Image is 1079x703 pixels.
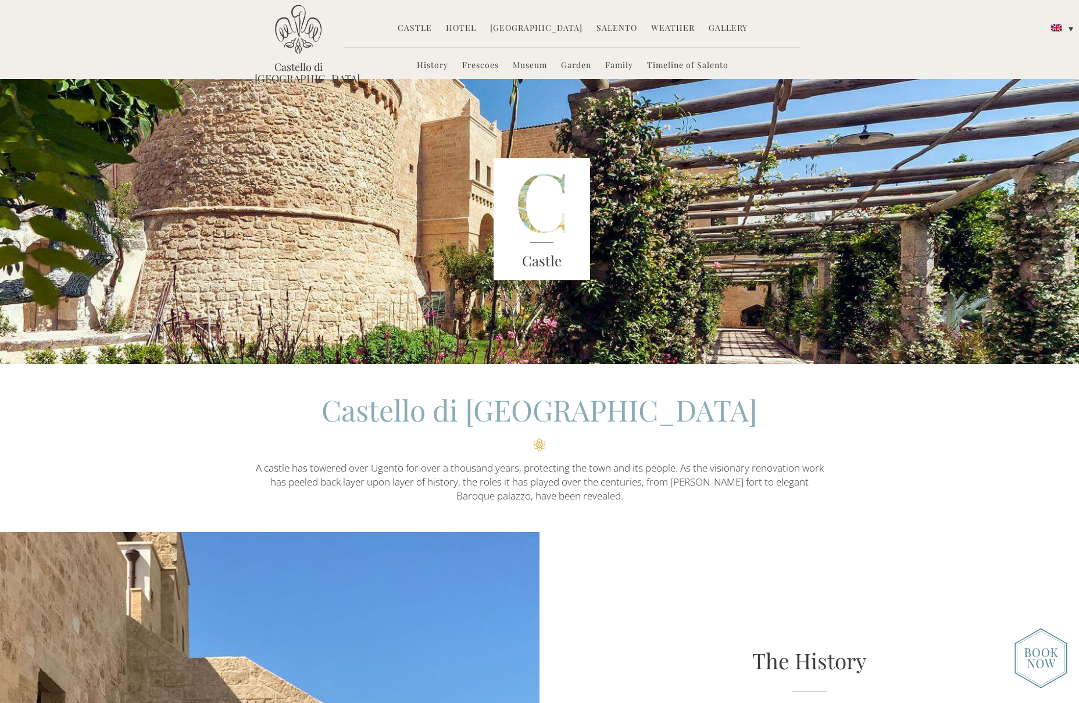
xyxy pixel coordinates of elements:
a: Timeline of Salento [647,59,728,73]
h3: Castle [494,251,590,272]
img: new-booknow.png [1014,628,1067,688]
a: History [417,59,448,73]
a: Museum [513,59,547,73]
img: castle-letter.png [494,158,590,280]
a: Weather [651,22,695,35]
img: Castello di Ugento [275,5,321,54]
a: Frescoes [462,59,499,73]
a: [GEOGRAPHIC_DATA] [490,22,583,35]
a: Salento [596,22,637,35]
p: A castle has towered over Ugento for over a thousand years, protecting the town and its people. A... [255,461,824,504]
a: Gallery [709,22,748,35]
a: Garden [561,59,591,73]
h2: Castello di [GEOGRAPHIC_DATA] [255,390,824,451]
a: Family [605,59,633,73]
a: Castle [398,22,432,35]
a: Castello di [GEOGRAPHIC_DATA] [255,61,342,84]
a: Hotel [446,22,476,35]
a: The History [752,646,867,675]
img: English [1051,24,1062,31]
